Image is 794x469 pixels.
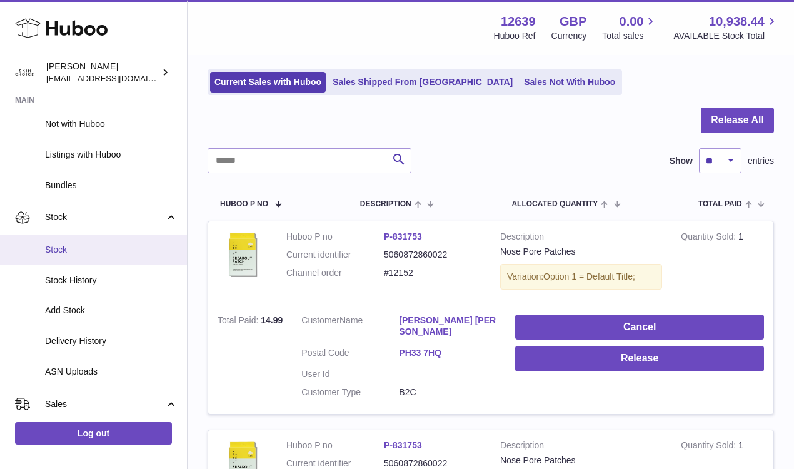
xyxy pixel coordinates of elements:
[670,155,693,167] label: Show
[500,264,662,290] div: Variation:
[15,422,172,445] a: Log out
[500,246,662,258] div: Nose Pore Patches
[301,386,399,398] dt: Customer Type
[551,30,587,42] div: Currency
[220,200,268,208] span: Huboo P no
[399,347,496,359] a: PH33 7HQ
[45,275,178,286] span: Stock History
[45,211,164,223] span: Stock
[511,200,598,208] span: ALLOCATED Quantity
[384,267,481,279] dd: #12152
[701,108,774,133] button: Release All
[46,61,159,84] div: [PERSON_NAME]
[301,315,399,341] dt: Name
[286,267,384,279] dt: Channel order
[45,335,178,347] span: Delivery History
[602,13,658,42] a: 0.00 Total sales
[399,386,496,398] dd: B2C
[673,13,779,42] a: 10,938.44 AVAILABLE Stock Total
[301,315,339,325] span: Customer
[520,72,620,93] a: Sales Not With Huboo
[681,440,738,453] strong: Quantity Sold
[543,271,635,281] span: Option 1 = Default Title;
[698,200,742,208] span: Total paid
[45,149,178,161] span: Listings with Huboo
[560,13,586,30] strong: GBP
[671,221,773,305] td: 1
[45,305,178,316] span: Add Stock
[286,231,384,243] dt: Huboo P no
[45,244,178,256] span: Stock
[261,315,283,325] span: 14.99
[494,30,536,42] div: Huboo Ref
[45,118,178,130] span: Not with Huboo
[620,13,644,30] span: 0.00
[218,315,261,328] strong: Total Paid
[515,346,764,371] button: Release
[210,72,326,93] a: Current Sales with Huboo
[500,455,662,466] div: Nose Pore Patches
[384,440,422,450] a: P-831753
[673,30,779,42] span: AVAILABLE Stock Total
[384,231,422,241] a: P-831753
[709,13,765,30] span: 10,938.44
[15,63,34,82] img: admin@skinchoice.com
[501,13,536,30] strong: 12639
[681,231,738,245] strong: Quantity Sold
[46,73,184,83] span: [EMAIL_ADDRESS][DOMAIN_NAME]
[602,30,658,42] span: Total sales
[399,315,496,338] a: [PERSON_NAME] [PERSON_NAME]
[301,368,399,380] dt: User Id
[301,347,399,362] dt: Postal Code
[500,231,662,246] strong: Description
[328,72,517,93] a: Sales Shipped From [GEOGRAPHIC_DATA]
[45,366,178,378] span: ASN Uploads
[286,440,384,451] dt: Huboo P no
[45,179,178,191] span: Bundles
[218,231,268,281] img: 126391698654631.jpg
[384,249,481,261] dd: 5060872860022
[286,249,384,261] dt: Current identifier
[515,315,764,340] button: Cancel
[45,398,164,410] span: Sales
[500,440,662,455] strong: Description
[748,155,774,167] span: entries
[360,200,411,208] span: Description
